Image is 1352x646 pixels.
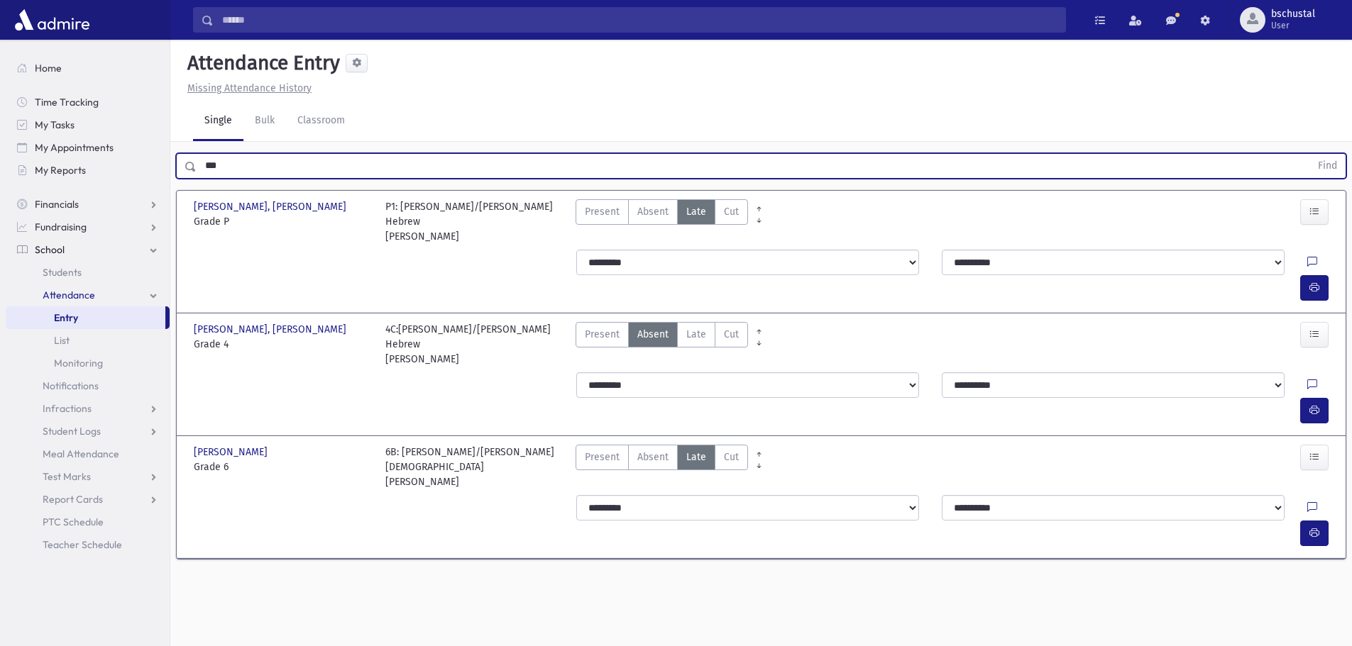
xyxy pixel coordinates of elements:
a: List [6,329,170,352]
span: Student Logs [43,425,101,438]
a: Teacher Schedule [6,533,170,556]
a: Students [6,261,170,284]
span: PTC Schedule [43,516,104,528]
a: Notifications [6,374,170,397]
input: Search [214,7,1065,33]
a: Attendance [6,284,170,306]
a: Missing Attendance History [182,82,312,94]
div: 4C:[PERSON_NAME]/[PERSON_NAME] Hebrew [PERSON_NAME] [385,322,563,367]
span: Late [686,450,706,464]
div: AttTypes [576,445,748,489]
span: Financials [35,198,79,211]
span: [PERSON_NAME] [194,445,270,460]
span: Present [585,204,620,219]
a: Student Logs [6,420,170,442]
span: Infractions [43,402,92,415]
u: Missing Attendance History [187,82,312,94]
span: Present [585,450,620,464]
a: Classroom [286,101,356,141]
a: Entry [6,306,165,329]
span: Monitoring [54,357,103,369]
a: Financials [6,193,170,216]
a: Monitoring [6,352,170,374]
span: Late [686,327,706,342]
a: School [6,238,170,261]
span: Fundraising [35,221,87,233]
span: Students [43,266,82,279]
span: [PERSON_NAME], [PERSON_NAME] [194,199,349,214]
span: Home [35,62,62,74]
span: Grade 6 [194,460,371,474]
span: Absent [637,204,669,219]
span: List [54,334,70,347]
span: Notifications [43,379,99,392]
a: Home [6,57,170,79]
span: Report Cards [43,493,103,506]
span: bschustal [1271,9,1315,20]
a: My Reports [6,159,170,182]
span: Entry [54,311,78,324]
a: Bulk [243,101,286,141]
div: 6B: [PERSON_NAME]/[PERSON_NAME] [DEMOGRAPHIC_DATA] [PERSON_NAME] [385,445,563,489]
span: My Appointments [35,141,114,154]
span: Late [686,204,706,219]
span: [PERSON_NAME], [PERSON_NAME] [194,322,349,337]
a: My Appointments [6,136,170,159]
a: PTC Schedule [6,511,170,533]
span: Attendance [43,289,95,301]
span: Meal Attendance [43,447,119,460]
span: Grade 4 [194,337,371,352]
h5: Attendance Entry [182,51,340,75]
span: Present [585,327,620,342]
span: My Tasks [35,118,75,131]
span: Cut [724,204,739,219]
span: Grade P [194,214,371,229]
span: Time Tracking [35,96,99,108]
div: P1: [PERSON_NAME]/[PERSON_NAME] Hebrew [PERSON_NAME] [385,199,563,244]
a: Report Cards [6,488,170,511]
span: School [35,243,65,256]
span: Absent [637,450,669,464]
span: Teacher Schedule [43,538,122,551]
a: My Tasks [6,113,170,136]
a: Time Tracking [6,91,170,113]
a: Infractions [6,397,170,420]
div: AttTypes [576,199,748,244]
img: AdmirePro [11,6,93,34]
a: Test Marks [6,465,170,488]
span: Cut [724,450,739,464]
a: Fundraising [6,216,170,238]
a: Single [193,101,243,141]
button: Find [1309,154,1346,178]
a: Meal Attendance [6,442,170,465]
span: Absent [637,327,669,342]
span: Test Marks [43,470,91,483]
span: My Reports [35,164,86,177]
span: Cut [724,327,739,342]
span: User [1271,20,1315,31]
div: AttTypes [576,322,748,367]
